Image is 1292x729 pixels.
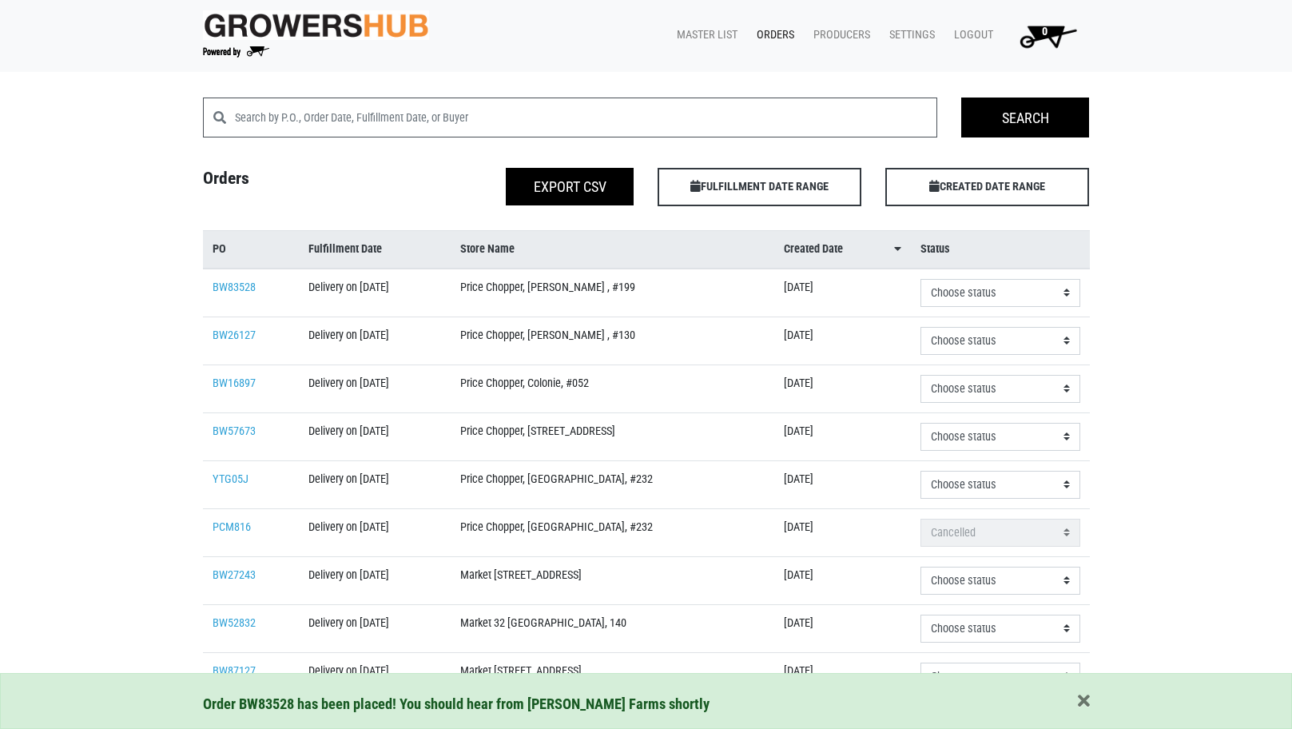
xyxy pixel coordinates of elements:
span: 0 [1042,25,1048,38]
td: Price Chopper, [STREET_ADDRESS] [451,412,774,460]
td: Price Chopper, [PERSON_NAME] , #199 [451,269,774,317]
a: Producers [801,20,877,50]
a: YTG05J [213,472,248,486]
td: [DATE] [774,317,911,364]
a: Status [920,241,1080,258]
a: PCM816 [213,520,251,534]
a: BW83528 [213,281,256,294]
span: Fulfillment Date [308,241,382,258]
a: Orders [744,20,801,50]
a: BW52832 [213,616,256,630]
input: Search by P.O., Order Date, Fulfillment Date, or Buyer [235,98,938,137]
td: Price Chopper, Colonie, #052 [451,364,774,412]
td: [DATE] [774,412,911,460]
td: Price Chopper, [GEOGRAPHIC_DATA], #232 [451,508,774,556]
a: PO [213,241,290,258]
span: Status [920,241,950,258]
a: Settings [877,20,941,50]
span: PO [213,241,226,258]
img: Cart [1012,20,1083,52]
a: BW26127 [213,329,256,342]
button: Export CSV [506,168,634,205]
td: Market 32 [GEOGRAPHIC_DATA], 140 [451,604,774,652]
td: Price Chopper, [PERSON_NAME] , #130 [451,317,774,364]
span: Created Date [784,241,843,258]
td: Delivery on [DATE] [299,652,450,700]
td: [DATE] [774,508,911,556]
input: Search [961,98,1089,137]
a: 0 [1000,20,1090,52]
img: original-fc7597fdc6adbb9d0e2ae620e786d1a2.jpg [203,10,430,40]
div: Order BW83528 has been placed! You should hear from [PERSON_NAME] Farms shortly [203,693,1090,715]
td: Delivery on [DATE] [299,364,450,412]
td: Price Chopper, [GEOGRAPHIC_DATA], #232 [451,460,774,508]
a: Store Name [460,241,765,258]
a: BW27243 [213,568,256,582]
td: Delivery on [DATE] [299,269,450,317]
span: CREATED DATE RANGE [885,168,1089,206]
a: Created Date [784,241,901,258]
a: BW57673 [213,424,256,438]
span: FULFILLMENT DATE RANGE [658,168,861,206]
a: BW16897 [213,376,256,390]
td: Delivery on [DATE] [299,604,450,652]
td: Delivery on [DATE] [299,317,450,364]
td: [DATE] [774,652,911,700]
a: BW87127 [213,664,256,678]
img: Powered by Big Wheelbarrow [203,46,269,58]
td: Delivery on [DATE] [299,460,450,508]
td: [DATE] [774,460,911,508]
a: Logout [941,20,1000,50]
td: [DATE] [774,269,911,317]
td: Delivery on [DATE] [299,508,450,556]
td: [DATE] [774,604,911,652]
a: Master List [664,20,744,50]
h4: Orders [191,168,419,200]
td: Market [STREET_ADDRESS] [451,556,774,604]
td: [DATE] [774,556,911,604]
td: Market [STREET_ADDRESS] [451,652,774,700]
td: [DATE] [774,364,911,412]
span: Store Name [460,241,515,258]
td: Delivery on [DATE] [299,412,450,460]
td: Delivery on [DATE] [299,556,450,604]
a: Fulfillment Date [308,241,440,258]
